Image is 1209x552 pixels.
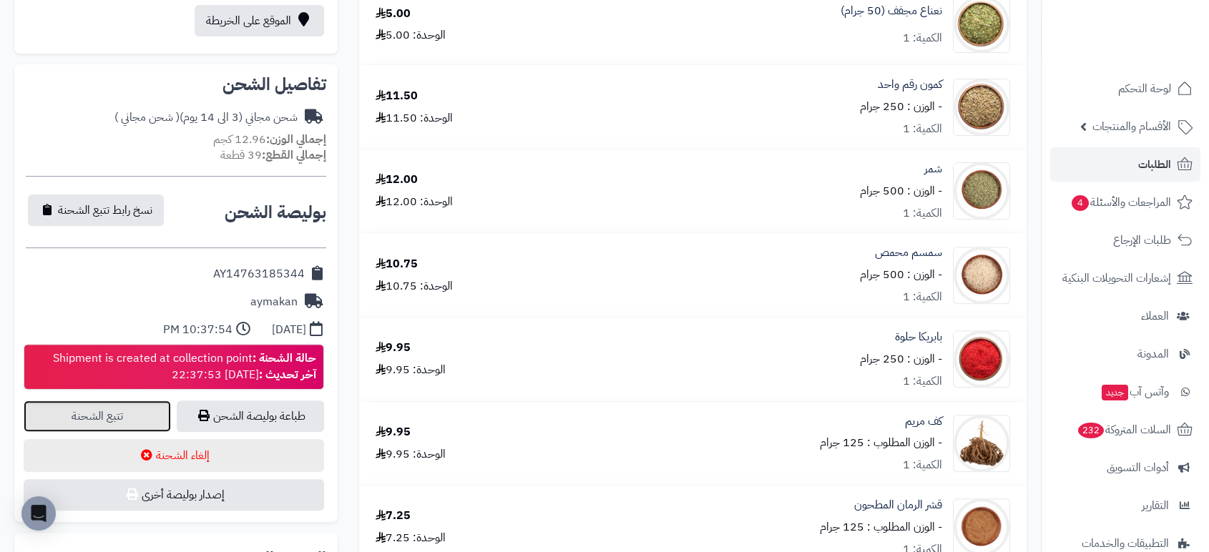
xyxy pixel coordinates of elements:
[213,266,305,282] div: AY14763185344
[26,76,326,93] h2: تفاصيل الشحن
[878,77,942,93] a: كمون رقم واحد
[903,30,942,46] div: الكمية: 1
[376,424,411,440] div: 9.95
[1102,385,1128,400] span: جديد
[954,330,1009,388] img: 1628250753-Paprika%20Powder-90x90.jpg
[250,294,298,310] div: aymakan
[1113,230,1171,250] span: طلبات الإرجاع
[177,400,324,432] a: طباعة بوليصة الشحن
[1077,420,1171,440] span: السلات المتروكة
[376,508,411,524] div: 7.25
[272,322,306,338] div: [DATE]
[53,350,316,383] div: Shipment is created at collection point [DATE] 22:37:53
[875,245,942,261] a: سمسم محمص
[163,322,232,338] div: 10:37:54 PM
[376,278,453,295] div: الوحدة: 10.75
[376,27,446,44] div: الوحدة: 5.00
[903,289,942,305] div: الكمية: 1
[376,362,446,378] div: الوحدة: 9.95
[954,415,1009,472] img: 1633635488-Rose%20of%20Jericho-90x90.jpg
[376,194,453,210] div: الوحدة: 12.00
[1141,306,1169,326] span: العملاء
[220,147,326,164] small: 39 قطعة
[1050,185,1200,220] a: المراجعات والأسئلة4
[376,6,411,22] div: 5.00
[24,400,171,432] a: تتبع الشحنة
[1138,154,1171,174] span: الطلبات
[1070,192,1171,212] span: المراجعات والأسئلة
[213,131,326,148] small: 12.96 كجم
[1050,337,1200,371] a: المدونة
[195,5,324,36] a: الموقع على الخريطة
[954,247,1009,304] img: 1628238298-Sesame%20(Roasted)-90x90.jpg
[1137,344,1169,364] span: المدونة
[58,202,152,219] span: نسخ رابط تتبع الشحنة
[253,350,316,367] strong: حالة الشحنة :
[1050,223,1200,257] a: طلبات الإرجاع
[954,162,1009,220] img: 1628193890-Fennel-90x90.jpg
[954,79,1009,136] img: Cumin-90x90.jpg
[1050,450,1200,485] a: أدوات التسويق
[1050,299,1200,333] a: العملاء
[114,109,180,126] span: ( شحن مجاني )
[376,256,418,272] div: 10.75
[376,530,446,546] div: الوحدة: 7.25
[820,518,942,536] small: - الوزن المطلوب : 125 جرام
[28,194,164,226] button: نسخ رابط تتبع الشحنة
[21,496,56,531] div: Open Intercom Messenger
[903,457,942,473] div: الكمية: 1
[225,204,326,221] h2: بوليصة الشحن
[1072,195,1089,211] span: 4
[1092,117,1171,137] span: الأقسام والمنتجات
[262,147,326,164] strong: إجمالي القطع:
[860,350,942,368] small: - الوزن : 250 جرام
[114,109,298,126] div: شحن مجاني (3 الى 14 يوم)
[376,110,453,127] div: الوحدة: 11.50
[860,182,942,199] small: - الوزن : 500 جرام
[1050,147,1200,182] a: الطلبات
[841,3,942,19] a: نعناع مجفف (50 جرام)
[903,121,942,137] div: الكمية: 1
[1050,413,1200,447] a: السلات المتروكة232
[1050,488,1200,523] a: التقارير
[854,497,942,513] a: قشر الرمان المطحون
[860,266,942,283] small: - الوزن : 500 جرام
[376,340,411,356] div: 9.95
[1118,79,1171,99] span: لوحة التحكم
[924,161,942,177] a: شمر
[895,329,942,345] a: بابريكا حلوة
[1100,382,1169,402] span: وآتس آب
[1112,39,1195,69] img: logo-2.png
[259,366,316,383] strong: آخر تحديث :
[1078,423,1104,438] span: 232
[266,131,326,148] strong: إجمالي الوزن:
[24,479,324,511] button: إصدار بوليصة أخرى
[1050,375,1200,409] a: وآتس آبجديد
[905,413,942,430] a: كف مريم
[376,172,418,188] div: 12.00
[1107,458,1169,478] span: أدوات التسويق
[1050,261,1200,295] a: إشعارات التحويلات البنكية
[903,205,942,222] div: الكمية: 1
[376,446,446,463] div: الوحدة: 9.95
[903,373,942,390] div: الكمية: 1
[860,98,942,115] small: - الوزن : 250 جرام
[376,88,418,104] div: 11.50
[24,439,324,472] button: إلغاء الشحنة
[1050,72,1200,106] a: لوحة التحكم
[1062,268,1171,288] span: إشعارات التحويلات البنكية
[820,434,942,451] small: - الوزن المطلوب : 125 جرام
[1142,496,1169,516] span: التقارير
